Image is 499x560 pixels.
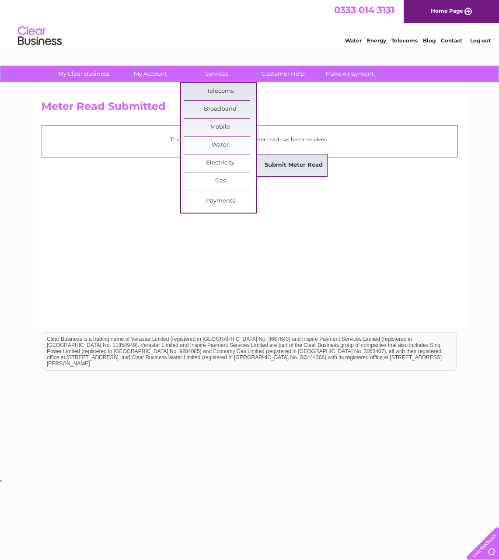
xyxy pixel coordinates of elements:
[184,136,256,154] a: Water
[46,135,453,143] p: Thank you for your time, your meter read has been received.
[247,66,319,82] a: Customer Help
[314,66,386,82] a: Make A Payment
[258,157,330,174] a: Submit Meter Read
[345,37,362,44] a: Water
[423,37,436,44] a: Blog
[43,5,457,42] div: Clear Business is a trading name of Verastar Limited (registered in [GEOGRAPHIC_DATA] No. 3667643...
[184,101,256,118] a: Broadband
[441,37,462,44] a: Contact
[184,154,256,172] a: Electricity
[184,172,256,190] a: Gas
[184,119,256,136] a: Mobile
[42,100,458,117] h2: Meter Read Submitted
[334,4,394,15] a: 0333 014 3131
[17,23,62,49] img: logo.png
[367,37,386,44] a: Energy
[184,83,256,100] a: Telecoms
[181,66,253,82] a: Services
[184,192,256,210] a: Payments
[391,37,418,44] a: Telecoms
[114,66,186,82] a: My Account
[48,66,120,82] a: My Clear Business
[470,37,491,44] a: Log out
